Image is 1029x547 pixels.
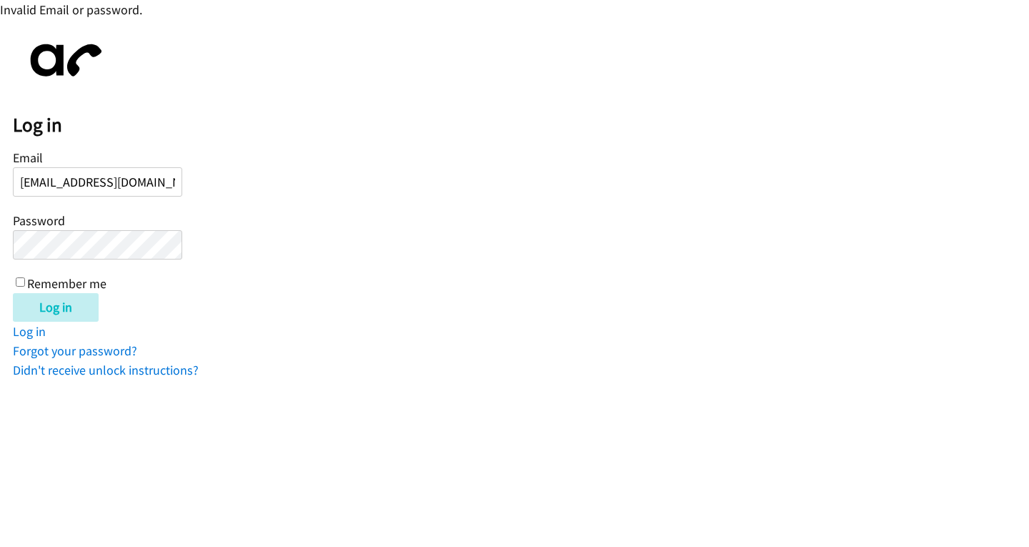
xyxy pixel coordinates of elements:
label: Remember me [27,275,106,292]
a: Didn't receive unlock instructions? [13,362,199,378]
label: Email [13,149,43,166]
img: aphone-8a226864a2ddd6a5e75d1ebefc011f4aa8f32683c2d82f3fb0802fe031f96514.svg [13,32,113,89]
label: Password [13,212,65,229]
input: Log in [13,293,99,322]
a: Log in [13,323,46,340]
h2: Log in [13,113,1029,137]
a: Forgot your password? [13,343,137,359]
